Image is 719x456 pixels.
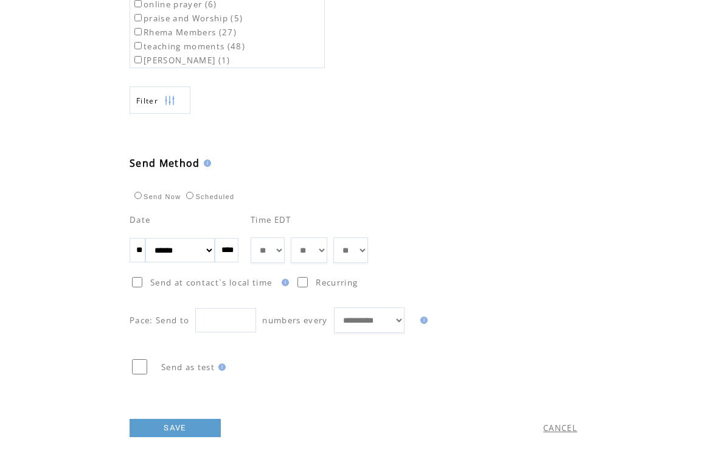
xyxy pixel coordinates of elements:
label: teaching moments (48) [132,41,245,52]
input: Send Now [134,192,142,199]
span: Show filters [136,96,158,106]
span: Pace: Send to [130,315,189,326]
label: Scheduled [183,193,234,200]
input: teaching moments (48) [134,42,142,49]
input: Rhema Members (27) [134,28,142,35]
span: Send as test [161,362,215,373]
span: Time EDT [251,214,291,225]
span: Date [130,214,150,225]
span: Recurring [316,277,358,288]
span: Send Method [130,156,200,170]
img: help.gif [278,279,289,286]
img: help.gif [215,363,226,371]
label: [PERSON_NAME] (1) [132,55,231,66]
img: help.gif [417,317,428,324]
input: Scheduled [186,192,193,199]
img: help.gif [200,160,211,167]
input: [PERSON_NAME] (1) [134,56,142,63]
span: numbers every [262,315,327,326]
label: Send Now [131,193,181,200]
label: praise and Worship (5) [132,13,243,24]
span: Send at contact`s local time [150,277,272,288]
img: filters.png [164,87,175,114]
a: SAVE [130,419,221,437]
input: praise and Worship (5) [134,14,142,21]
a: Filter [130,86,190,114]
label: Rhema Members (27) [132,27,237,38]
a: CANCEL [543,423,577,433]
